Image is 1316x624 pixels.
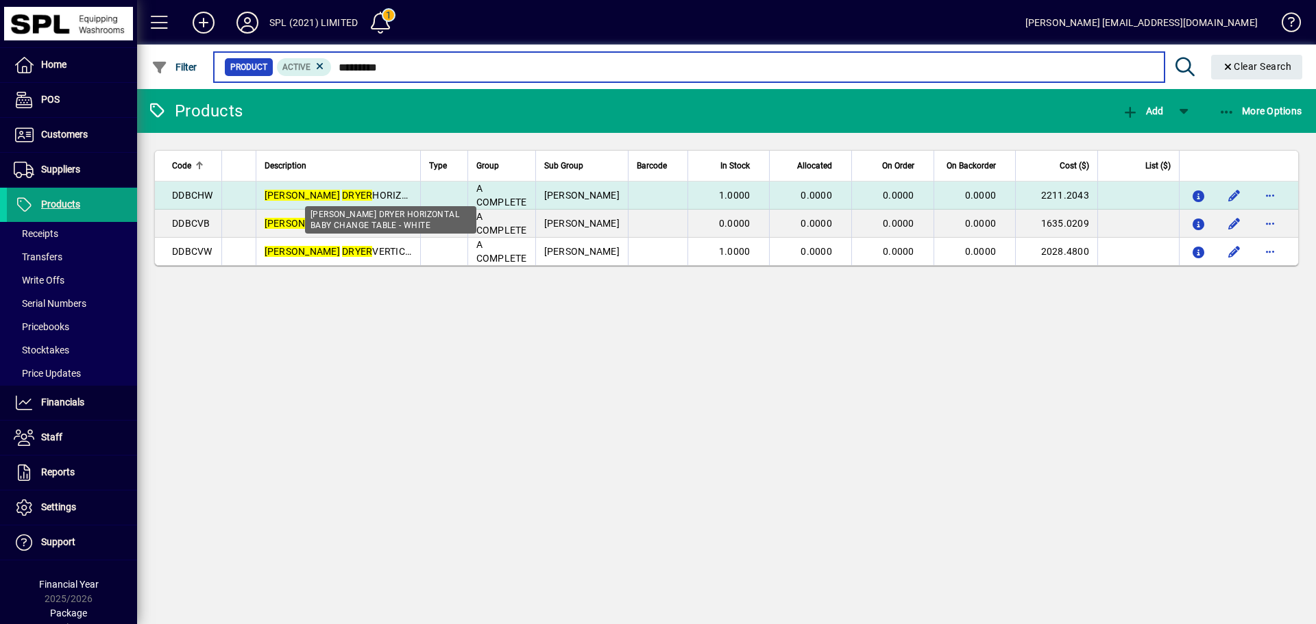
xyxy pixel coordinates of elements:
span: Add [1122,105,1163,116]
span: List ($) [1145,158,1171,173]
span: DDBCHW [172,190,213,201]
a: Stocktakes [7,338,137,362]
span: Type [429,158,447,173]
a: Home [7,48,137,82]
a: Transfers [7,245,137,269]
span: Support [41,536,75,547]
span: Active [282,62,310,72]
button: Edit [1223,184,1245,206]
div: Barcode [637,158,679,173]
span: Customers [41,129,88,140]
span: 0.0000 [719,218,751,229]
span: 0.0000 [883,246,914,257]
a: Staff [7,421,137,455]
span: [PERSON_NAME] [544,190,620,201]
span: Suppliers [41,164,80,175]
a: Reports [7,455,137,490]
span: 0.0000 [965,246,997,257]
div: SPL (2021) LIMITED [269,12,358,34]
td: 2211.2043 [1015,182,1097,210]
a: Write Offs [7,269,137,292]
div: On Backorder [942,158,1009,173]
span: More Options [1219,105,1302,116]
span: Settings [41,501,76,512]
span: A COMPLETE [476,183,527,208]
a: Customers [7,118,137,152]
div: Type [429,158,459,173]
button: Profile [226,10,269,35]
div: Description [265,158,412,173]
span: On Backorder [947,158,996,173]
button: Add [1119,99,1167,123]
a: Pricebooks [7,315,137,338]
span: 0.0000 [883,190,914,201]
button: More options [1259,184,1281,206]
button: Add [182,10,226,35]
span: Description [265,158,306,173]
span: Home [41,59,66,70]
button: Edit [1223,212,1245,234]
a: Financials [7,386,137,420]
span: 0.0000 [801,218,832,229]
a: Serial Numbers [7,292,137,315]
span: Receipts [14,228,58,239]
span: 0.0000 [883,218,914,229]
em: DRYER [342,190,372,201]
span: Product [230,60,267,74]
span: Clear Search [1222,61,1292,72]
span: POS [41,94,60,105]
span: Staff [41,432,62,442]
span: Allocated [797,158,832,173]
span: DDBCVW [172,246,212,257]
button: Clear [1211,55,1303,79]
button: More options [1259,240,1281,262]
em: DRYER [342,246,372,257]
a: POS [7,83,137,117]
span: Filter [151,62,197,73]
span: 0.0000 [965,218,997,229]
span: Price Updates [14,368,81,379]
div: In Stock [696,158,763,173]
span: 0.0000 [965,190,997,201]
span: VERTICAL BABY CHANGE TABLE - WHITE [265,246,554,257]
span: Barcode [637,158,667,173]
em: [PERSON_NAME] [265,246,340,257]
span: Products [41,199,80,210]
span: Code [172,158,191,173]
span: DDBCVB [172,218,210,229]
div: Allocated [778,158,844,173]
span: 1.0000 [719,190,751,201]
span: 0.0000 [801,190,832,201]
span: In Stock [720,158,750,173]
div: [PERSON_NAME] [EMAIL_ADDRESS][DOMAIN_NAME] [1025,12,1258,34]
a: Suppliers [7,153,137,187]
div: Code [172,158,213,173]
span: Reports [41,466,75,477]
span: Serial Numbers [14,298,86,309]
span: HORIZONTAL BABY CHANGE TABLE - WHITE [265,190,570,201]
span: Cost ($) [1060,158,1089,173]
span: [PERSON_NAME] [544,218,620,229]
em: [PERSON_NAME] [265,190,340,201]
span: Pricebooks [14,321,69,332]
td: 2028.4800 [1015,238,1097,265]
span: Transfers [14,251,62,262]
span: Stocktakes [14,345,69,355]
a: Knowledge Base [1271,3,1299,47]
span: 0.0000 [801,246,832,257]
span: Group [476,158,499,173]
a: Settings [7,490,137,525]
button: More Options [1215,99,1306,123]
div: Group [476,158,527,173]
button: Filter [148,55,201,79]
span: Write Offs [14,275,64,286]
span: Package [50,608,87,619]
span: [PERSON_NAME] [544,246,620,257]
span: A COMPLETE [476,239,527,264]
span: VERTICAL BABY CHANGE TABLE - BLACK [265,218,555,229]
div: Products [147,100,243,122]
span: On Order [882,158,914,173]
span: Financial Year [39,579,99,590]
a: Support [7,525,137,560]
span: 1.0000 [719,246,751,257]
